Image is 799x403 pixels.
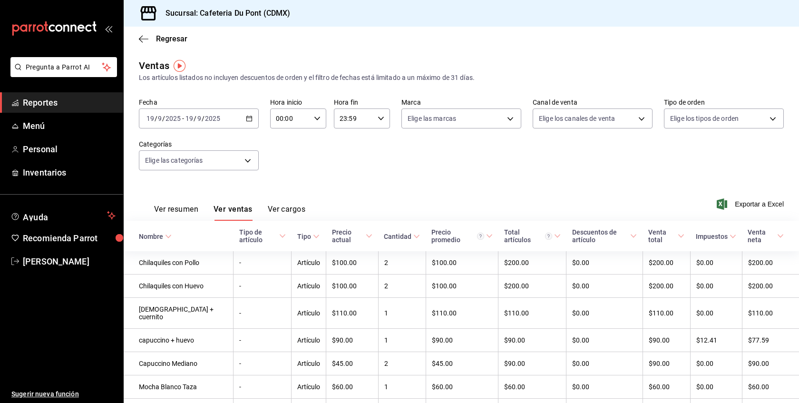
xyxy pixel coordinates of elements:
[572,228,637,244] span: Descuentos de artículo
[431,228,484,244] div: Precio promedio
[124,352,234,375] td: Capuccino Mediano
[234,275,292,298] td: -
[566,329,643,352] td: $0.00
[742,329,799,352] td: $77.59
[566,375,643,399] td: $0.00
[498,375,566,399] td: $60.00
[426,375,498,399] td: $60.00
[742,275,799,298] td: $200.00
[384,233,420,240] span: Cantidad
[643,375,690,399] td: $60.00
[124,275,234,298] td: Chilaquiles con Huevo
[378,375,426,399] td: 1
[326,275,378,298] td: $100.00
[326,298,378,329] td: $110.00
[162,115,165,122] span: /
[696,233,728,240] div: Impuestos
[194,115,196,122] span: /
[292,375,326,399] td: Artículo
[234,298,292,329] td: -
[426,251,498,275] td: $100.00
[182,115,184,122] span: -
[139,73,784,83] div: Los artículos listados no incluyen descuentos de orden y el filtro de fechas está limitado a un m...
[326,251,378,275] td: $100.00
[378,329,426,352] td: 1
[690,329,742,352] td: $12.41
[185,115,194,122] input: --
[174,60,185,72] button: Tooltip marker
[378,298,426,329] td: 1
[690,275,742,298] td: $0.00
[332,228,372,244] span: Precio actual
[292,251,326,275] td: Artículo
[292,329,326,352] td: Artículo
[334,99,390,106] label: Hora fin
[664,99,784,106] label: Tipo de orden
[23,166,116,179] span: Inventarios
[566,298,643,329] td: $0.00
[326,329,378,352] td: $90.00
[719,198,784,210] button: Exportar a Excel
[270,99,326,106] label: Hora inicio
[426,352,498,375] td: $45.00
[426,275,498,298] td: $100.00
[239,228,286,244] span: Tipo de artículo
[156,34,187,43] span: Regresar
[431,228,493,244] span: Precio promedio
[11,389,116,399] span: Sugerir nueva función
[504,228,561,244] span: Total artículos
[139,99,259,106] label: Fecha
[748,228,784,244] span: Venta neta
[742,298,799,329] td: $110.00
[426,329,498,352] td: $90.00
[154,205,305,221] div: navigation tabs
[378,352,426,375] td: 2
[566,251,643,275] td: $0.00
[139,59,169,73] div: Ventas
[643,251,690,275] td: $200.00
[202,115,205,122] span: /
[572,228,628,244] div: Descuentos de artículo
[498,275,566,298] td: $200.00
[23,119,116,132] span: Menú
[234,352,292,375] td: -
[23,255,116,268] span: [PERSON_NAME]
[742,352,799,375] td: $90.00
[498,329,566,352] td: $90.00
[158,8,290,19] h3: Sucursal: Cafeteria Du Pont (CDMX)
[124,251,234,275] td: Chilaquiles con Pollo
[154,205,198,221] button: Ver resumen
[155,115,157,122] span: /
[539,114,615,123] span: Elige los canales de venta
[566,352,643,375] td: $0.00
[690,375,742,399] td: $0.00
[408,114,456,123] span: Elige las marcas
[139,34,187,43] button: Regresar
[139,141,259,147] label: Categorías
[643,298,690,329] td: $110.00
[498,298,566,329] td: $110.00
[105,25,112,32] button: open_drawer_menu
[7,69,117,79] a: Pregunta a Parrot AI
[205,115,221,122] input: ----
[292,275,326,298] td: Artículo
[239,228,277,244] div: Tipo de artículo
[234,251,292,275] td: -
[748,228,775,244] div: Venta neta
[401,99,521,106] label: Marca
[643,275,690,298] td: $200.00
[326,352,378,375] td: $45.00
[648,228,676,244] div: Venta total
[566,275,643,298] td: $0.00
[146,115,155,122] input: --
[23,143,116,156] span: Personal
[124,375,234,399] td: Mocha Blanco Taza
[297,233,311,240] div: Tipo
[690,298,742,329] td: $0.00
[742,251,799,275] td: $200.00
[426,298,498,329] td: $110.00
[504,228,552,244] div: Total artículos
[234,329,292,352] td: -
[26,62,102,72] span: Pregunta a Parrot AI
[690,251,742,275] td: $0.00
